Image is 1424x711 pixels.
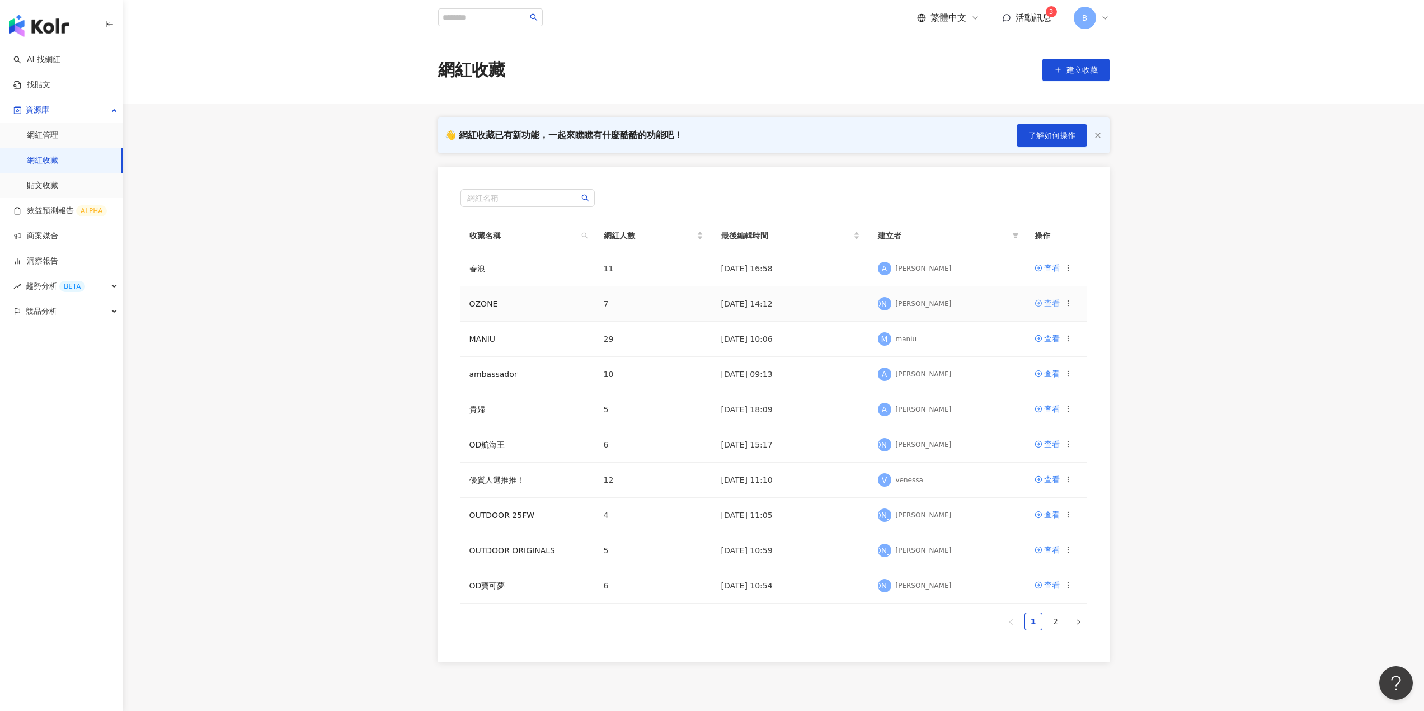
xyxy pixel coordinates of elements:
[1002,613,1020,630] button: left
[1047,613,1065,630] li: 2
[1017,124,1087,147] button: 了解如何操作
[1044,262,1060,274] div: 查看
[1035,473,1060,486] a: 查看
[579,227,590,244] span: search
[1026,220,1087,251] th: 操作
[1044,579,1060,591] div: 查看
[1012,232,1019,239] span: filter
[852,509,917,521] span: [PERSON_NAME]
[712,568,869,604] td: [DATE] 10:54
[604,511,609,520] span: 4
[469,335,496,343] a: MANIU
[604,370,614,379] span: 10
[1046,6,1057,17] sup: 3
[881,333,887,345] span: M
[852,544,917,557] span: [PERSON_NAME]
[1024,613,1042,630] li: 1
[712,322,869,357] td: [DATE] 10:06
[1042,59,1110,81] button: 建立收藏
[1008,619,1014,625] span: left
[896,264,952,274] div: [PERSON_NAME]
[1035,403,1060,415] a: 查看
[604,440,609,449] span: 6
[604,229,694,242] span: 網紅人數
[1028,131,1075,140] span: 了解如何操作
[445,129,683,142] div: 👋 網紅收藏已有新功能，一起來瞧瞧有什麼酷酷的功能吧！
[1075,619,1082,625] span: right
[469,440,505,449] a: OD航海王
[1035,579,1060,591] a: 查看
[604,335,614,343] span: 29
[882,262,887,275] span: A
[27,130,58,141] a: 網紅管理
[930,12,966,24] span: 繁體中文
[1047,613,1064,630] a: 2
[712,251,869,286] td: [DATE] 16:58
[1044,368,1060,380] div: 查看
[878,229,1008,242] span: 建立者
[1025,613,1042,630] a: 1
[1035,544,1060,556] a: 查看
[13,54,60,65] a: searchAI 找網紅
[469,229,577,242] span: 收藏名稱
[1044,544,1060,556] div: 查看
[896,299,952,309] div: [PERSON_NAME]
[438,58,505,82] div: 網紅收藏
[896,440,952,450] div: [PERSON_NAME]
[852,580,917,592] span: [PERSON_NAME]
[27,180,58,191] a: 貼文收藏
[712,220,869,251] th: 最後編輯時間
[712,357,869,392] td: [DATE] 09:13
[721,229,851,242] span: 最後編輯時間
[1044,403,1060,415] div: 查看
[1044,332,1060,345] div: 查看
[1066,65,1098,74] span: 建立收藏
[712,498,869,533] td: [DATE] 11:05
[882,368,887,380] span: A
[13,282,21,290] span: rise
[896,335,917,344] div: maniu
[1035,438,1060,450] a: 查看
[1069,613,1087,630] button: right
[13,230,58,242] a: 商案媒合
[13,256,58,267] a: 洞察報告
[530,13,538,21] span: search
[469,405,485,414] a: 貴婦
[604,405,609,414] span: 5
[712,533,869,568] td: [DATE] 10:59
[469,264,485,273] a: 春浪
[882,474,887,486] span: V
[469,475,524,484] a: 優質人選推推！
[595,220,712,251] th: 網紅人數
[1035,297,1060,309] a: 查看
[469,299,498,308] a: OZONE
[26,97,49,123] span: 資源庫
[604,581,609,590] span: 6
[1035,262,1060,274] a: 查看
[13,205,107,216] a: 效益預測報告ALPHA
[712,286,869,322] td: [DATE] 14:12
[1044,508,1060,521] div: 查看
[1082,12,1088,24] span: B
[1010,227,1021,244] span: filter
[896,475,923,485] div: venessa
[712,392,869,427] td: [DATE] 18:09
[13,79,50,91] a: 找貼文
[1035,368,1060,380] a: 查看
[1035,332,1060,345] a: 查看
[26,274,85,299] span: 趨勢分析
[27,155,58,166] a: 網紅收藏
[604,475,614,484] span: 12
[1049,8,1054,16] span: 3
[852,439,917,451] span: [PERSON_NAME]
[852,298,917,310] span: [PERSON_NAME]
[469,370,518,379] a: ambassador
[712,463,869,498] td: [DATE] 11:10
[469,546,555,555] a: OUTDOOR ORIGINALS
[896,511,952,520] div: [PERSON_NAME]
[1044,297,1060,309] div: 查看
[469,581,505,590] a: OD寶可夢
[604,264,614,273] span: 11
[9,15,69,37] img: logo
[1002,613,1020,630] li: Previous Page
